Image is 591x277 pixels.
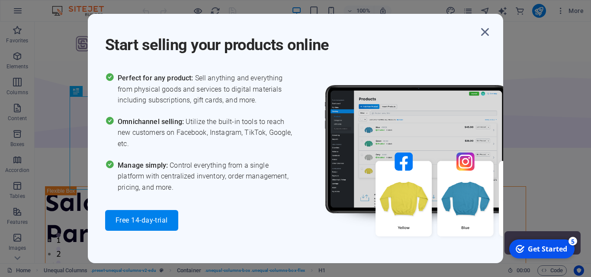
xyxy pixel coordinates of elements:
span: Free 14-day-trial [116,217,168,224]
div: Get Started [21,8,61,18]
button: Free 14-day-trial [105,210,178,231]
div: 5 [62,1,71,10]
span: Perfect for any product: [118,74,195,82]
h1: Start selling your products online [105,24,477,55]
span: Sell anything and everything from physical goods and services to digital materials including subs... [118,73,295,106]
img: promo_image.png [311,73,570,261]
div: Get Started 5 items remaining, 0% complete [3,3,68,22]
span: Manage simply: [118,161,170,169]
div: Discover Salcy Group's customized financing solutions for personal and business needs. Let our ex... [11,238,491,265]
span: Utilize the built-in tools to reach new customers on Facebook, Instagram, TikTok, Google, etc. [118,116,295,150]
span: Omnichannel selling: [118,118,186,126]
span: Control everything from a single platform with centralized inventory, order management, pricing, ... [118,160,295,193]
